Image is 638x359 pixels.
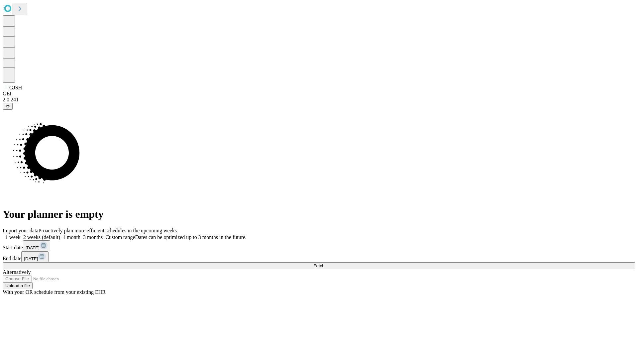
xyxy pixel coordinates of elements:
span: [DATE] [26,245,40,250]
span: 1 month [63,234,80,240]
span: [DATE] [24,256,38,261]
button: Upload a file [3,282,33,289]
span: Import your data [3,228,39,233]
span: 1 week [5,234,21,240]
div: 2.0.241 [3,97,635,103]
div: Start date [3,240,635,251]
button: [DATE] [21,251,49,262]
div: End date [3,251,635,262]
span: @ [5,104,10,109]
span: Proactively plan more efficient schedules in the upcoming weeks. [39,228,178,233]
span: 2 weeks (default) [23,234,60,240]
span: Custom range [105,234,135,240]
div: GEI [3,91,635,97]
span: Fetch [313,263,324,268]
span: GJSH [9,85,22,90]
span: Dates can be optimized up to 3 months in the future. [135,234,247,240]
button: Fetch [3,262,635,269]
h1: Your planner is empty [3,208,635,220]
span: With your OR schedule from your existing EHR [3,289,106,295]
span: Alternatively [3,269,31,275]
button: [DATE] [23,240,50,251]
span: 3 months [83,234,103,240]
button: @ [3,103,13,110]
